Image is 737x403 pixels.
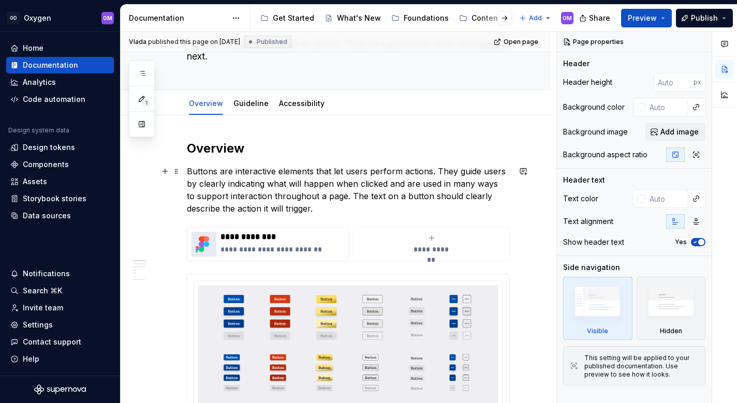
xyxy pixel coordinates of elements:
a: Assets [6,173,114,190]
div: Hidden [637,277,706,340]
img: bda86bb1-4caf-4b8c-9e87-548218423088.png [191,232,216,257]
div: Design system data [8,126,69,135]
a: Settings [6,317,114,333]
span: Preview [628,13,657,23]
div: Text alignment [563,216,613,227]
a: Overview [189,99,223,108]
div: Code automation [23,94,85,105]
button: Add [516,11,555,25]
p: px [694,78,701,86]
button: Help [6,351,114,367]
div: Notifications [23,268,70,279]
div: Text color [563,193,598,204]
h2: Overview [187,140,510,157]
button: Publish [676,9,733,27]
div: Assets [23,176,47,187]
span: Add image [660,127,699,137]
span: Vlada [129,38,146,46]
button: Contact support [6,334,114,350]
div: Accessibility [275,92,329,114]
button: GDOxygenOM [2,7,118,29]
a: Components [6,156,114,173]
label: Yes [675,238,687,246]
span: 1 [142,99,150,107]
button: Share [574,9,617,27]
div: Header height [563,77,612,87]
a: Home [6,40,114,56]
a: Content [455,10,505,26]
a: Accessibility [279,99,325,108]
a: Guideline [233,99,269,108]
a: Design tokens [6,139,114,156]
div: Documentation [23,60,78,70]
button: Add image [645,123,705,141]
input: Auto [654,73,694,92]
div: Data sources [23,211,71,221]
a: Data sources [6,207,114,224]
div: Settings [23,320,53,330]
div: What's New [337,13,381,23]
a: Get Started [256,10,318,26]
button: Notifications [6,265,114,282]
div: GD [7,12,20,24]
a: Code automation [6,91,114,108]
span: Share [589,13,610,23]
div: Components [23,159,69,170]
input: Auto [645,98,687,116]
a: Invite team [6,300,114,316]
div: Content [471,13,500,23]
div: Page tree [256,8,514,28]
div: Home [23,43,43,53]
div: Oxygen [24,13,51,23]
button: Search ⌘K [6,282,114,299]
svg: Supernova Logo [34,384,86,395]
div: Background aspect ratio [563,150,647,160]
div: Documentation [129,13,227,23]
div: Visible [563,277,632,340]
a: Foundations [387,10,453,26]
span: Published [257,38,287,46]
div: OM [563,14,572,22]
div: Show header text [563,237,624,247]
div: Header text [563,175,605,185]
div: Background color [563,102,625,112]
p: Buttons are interactive elements that let users perform actions. They guide users by clearly indi... [187,165,510,215]
div: Visible [587,327,608,335]
div: Get Started [273,13,314,23]
div: published this page on [DATE] [148,38,240,46]
span: Add [529,14,542,22]
div: OM [103,14,112,22]
div: Design tokens [23,142,75,153]
div: Foundations [404,13,449,23]
div: Search ⌘K [23,286,62,296]
a: What's New [320,10,385,26]
div: Analytics [23,77,56,87]
div: Side navigation [563,262,620,273]
button: Preview [621,9,672,27]
span: Open page [504,38,538,46]
div: Overview [185,92,227,114]
div: Guideline [229,92,273,114]
div: Header [563,58,589,69]
a: Open page [491,35,543,49]
div: Help [23,354,39,364]
a: Storybook stories [6,190,114,207]
input: Auto [645,189,687,208]
a: Documentation [6,57,114,73]
div: Invite team [23,303,63,313]
div: This setting will be applied to your published documentation. Use preview to see how it looks. [584,354,699,379]
a: Analytics [6,74,114,91]
div: Hidden [660,327,682,335]
div: Background image [563,127,628,137]
div: Storybook stories [23,193,86,204]
span: Publish [691,13,718,23]
div: Contact support [23,337,81,347]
